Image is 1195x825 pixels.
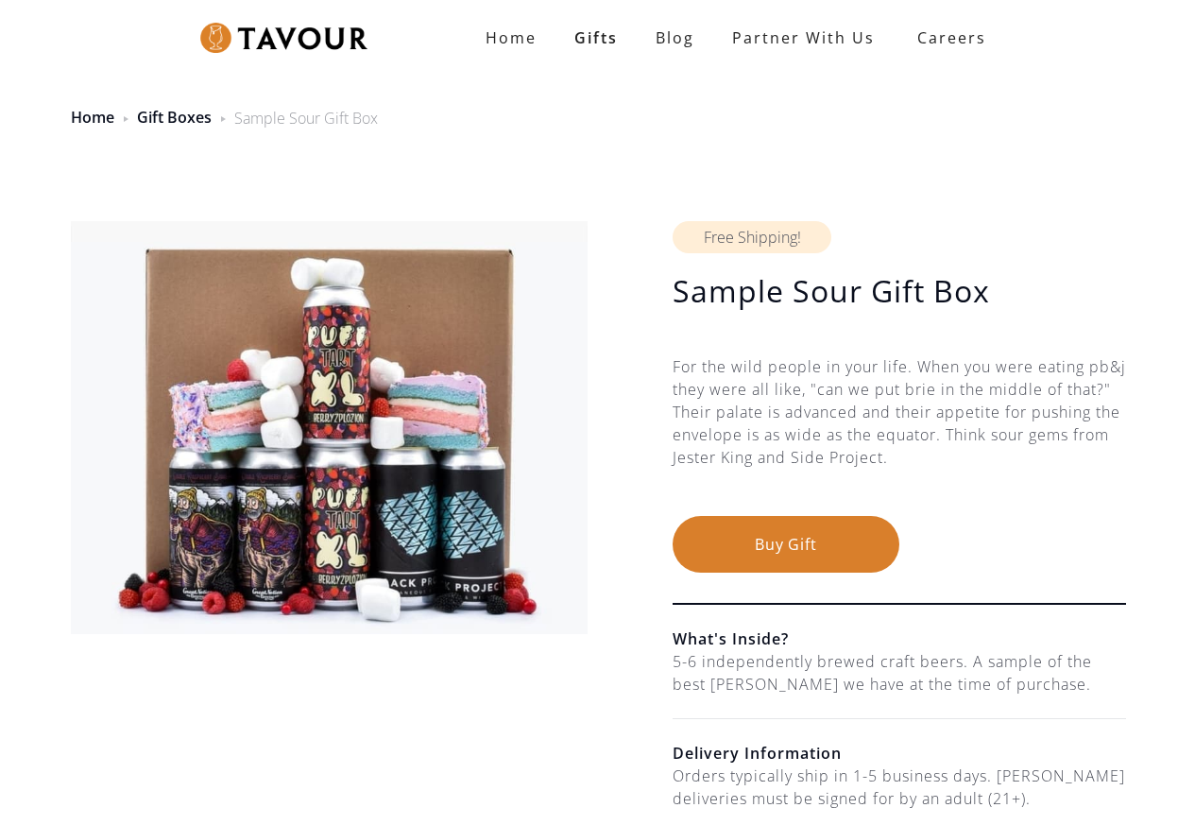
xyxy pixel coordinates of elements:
a: partner with us [713,19,894,57]
div: Orders typically ship in 1-5 business days. [PERSON_NAME] deliveries must be signed for by an adu... [673,765,1126,810]
strong: Careers [917,19,986,57]
div: Sample Sour Gift Box [234,107,378,129]
h1: Sample Sour Gift Box [673,272,1126,310]
a: Home [467,19,555,57]
div: 5-6 independently brewed craft beers. A sample of the best [PERSON_NAME] we have at the time of p... [673,650,1126,696]
h6: What's Inside? [673,627,1126,650]
a: Gift Boxes [137,107,212,128]
div: For the wild people in your life. When you were eating pb&j they were all like, "can we put brie ... [673,355,1126,516]
div: Free Shipping! [673,221,831,253]
a: Blog [637,19,713,57]
h6: Delivery Information [673,742,1126,765]
strong: Home [486,27,537,48]
a: Careers [894,11,1000,64]
a: Gifts [555,19,637,57]
a: Home [71,107,114,128]
button: Buy Gift [673,516,899,573]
